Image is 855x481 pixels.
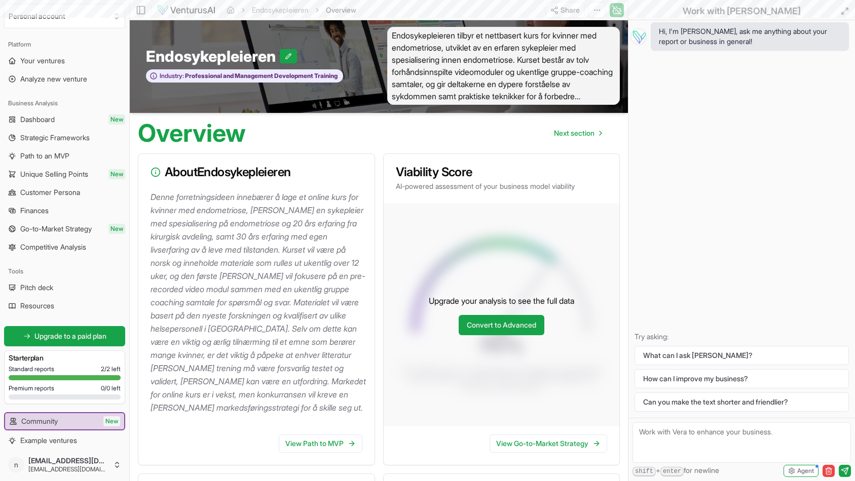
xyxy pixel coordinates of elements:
[4,221,125,237] a: Go-to-Market StrategyNew
[4,166,125,182] a: Unique Selling PointsNew
[101,384,121,392] span: 0 / 0 left
[490,434,607,453] a: View Go-to-Market Strategy
[20,74,87,84] span: Analyze new venture
[4,326,125,346] a: Upgrade to a paid plan
[4,298,125,314] a: Resources
[20,56,65,66] span: Your ventures
[633,465,719,476] span: + for newline
[9,384,54,392] span: Premium reports
[630,28,647,45] img: Vera
[9,353,121,363] h3: Starter plan
[459,315,544,335] a: Convert to Advanced
[20,206,49,216] span: Finances
[387,27,620,105] span: Endosykepleieren tilbyr et nettbasert kurs for kvinner med endometriose, utviklet av en erfaren s...
[4,203,125,219] a: Finances
[28,465,109,473] span: [EMAIL_ADDRESS][DOMAIN_NAME]
[108,169,125,179] span: New
[4,95,125,111] div: Business Analysis
[635,332,849,342] p: Try asking:
[784,465,819,477] button: Agent
[20,435,77,446] span: Example ventures
[4,36,125,53] div: Platform
[396,181,608,191] p: AI-powered assessment of your business model viability
[160,72,184,80] span: Industry:
[20,151,69,161] span: Path to an MVP
[101,365,121,373] span: 2 / 2 left
[4,453,125,477] button: n[EMAIL_ADDRESS][DOMAIN_NAME][EMAIL_ADDRESS][DOMAIN_NAME]
[4,432,125,449] a: Example ventures
[4,279,125,296] a: Pitch deck
[5,413,124,429] a: CommunityNew
[4,53,125,69] a: Your ventures
[635,369,849,388] button: How can I improve my business?
[554,128,594,138] span: Next section
[20,169,88,179] span: Unique Selling Points
[797,467,814,475] span: Agent
[108,114,125,125] span: New
[660,467,684,476] kbd: enter
[20,114,55,125] span: Dashboard
[108,224,125,234] span: New
[4,239,125,255] a: Competitive Analysis
[4,184,125,201] a: Customer Persona
[546,123,610,143] a: Go to next page
[279,434,362,453] a: View Path to MVP
[138,121,246,145] h1: Overview
[4,130,125,146] a: Strategic Frameworks
[659,26,841,47] span: Hi, I'm [PERSON_NAME], ask me anything about your report or business in general!
[28,456,109,465] span: [EMAIL_ADDRESS][DOMAIN_NAME]
[635,392,849,412] button: Can you make the text shorter and friendlier?
[4,71,125,87] a: Analyze new venture
[633,467,656,476] kbd: shift
[20,301,54,311] span: Resources
[546,123,610,143] nav: pagination
[34,331,106,341] span: Upgrade to a paid plan
[396,166,608,178] h3: Viability Score
[146,47,280,65] span: Endosykepleieren
[21,416,58,426] span: Community
[146,69,343,83] button: Industry:Professional and Management Development Training
[20,187,80,197] span: Customer Persona
[20,133,90,143] span: Strategic Frameworks
[151,166,362,178] h3: About Endosykepleieren
[151,190,366,414] p: Denne forretningsideen innebærer å lage et online kurs for kvinner med endometriose, [PERSON_NAME...
[20,224,92,234] span: Go-to-Market Strategy
[4,148,125,164] a: Path to an MVP
[20,242,86,252] span: Competitive Analysis
[9,365,54,373] span: Standard reports
[4,111,125,128] a: DashboardNew
[4,263,125,279] div: Tools
[8,457,24,473] span: n
[429,295,574,307] p: Upgrade your analysis to see the full data
[635,346,849,365] button: What can I ask [PERSON_NAME]?
[184,72,338,80] span: Professional and Management Development Training
[103,416,120,426] span: New
[20,283,53,293] span: Pitch deck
